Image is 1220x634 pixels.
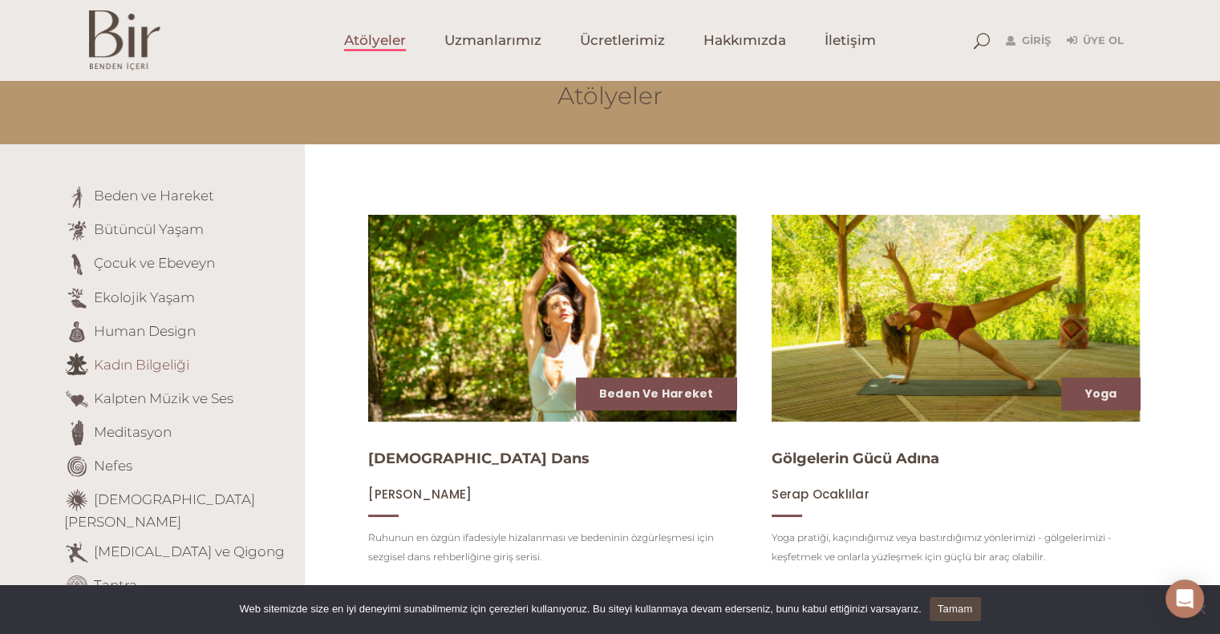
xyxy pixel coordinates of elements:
a: Meditasyon [94,423,172,439]
a: [MEDICAL_DATA] ve Qigong [94,543,285,559]
a: Beden ve Hareket [599,386,713,402]
a: Bütüncül Yaşam [94,221,204,237]
a: Yoga [1084,386,1117,402]
a: Serap Ocaklılar [772,487,869,502]
span: İletişim [825,31,876,50]
span: Serap Ocaklılar [772,486,869,503]
span: Web sitemizde size en iyi deneyimi sunabilmemiz için çerezleri kullanıyoruz. Bu siteyi kullanmaya... [239,601,921,617]
p: Ruhunun en özgün ifadesiyle hizalanması ve bedeninin özgürleşmesi için sezgisel dans rehberliğine... [368,528,736,567]
a: Human Design [94,322,196,338]
a: Kadın Bilgeliği [94,356,189,372]
a: Beden ve Hareket [94,188,214,204]
span: Uzmanlarımız [444,31,541,50]
span: Ücretlerimiz [580,31,665,50]
a: Ekolojik Yaşam [94,289,195,305]
a: Kalpten Müzik ve Ses [94,390,233,406]
div: Open Intercom Messenger [1165,579,1204,618]
a: [DEMOGRAPHIC_DATA][PERSON_NAME] [64,491,255,530]
a: [PERSON_NAME] [368,487,472,502]
a: Nefes [94,457,132,473]
a: Tamam [930,597,981,621]
span: [PERSON_NAME] [368,486,472,503]
a: Üye Ol [1067,31,1124,50]
a: [DEMOGRAPHIC_DATA] Dans [368,450,590,467]
a: Tantra [94,576,137,592]
a: Çocuk ve Ebeveyn [94,255,215,271]
p: Yoga pratiği, kaçındığımız veya bastırdığımız yönlerimizi - gölgelerimizi - keşfetmek ve onlarla ... [772,528,1140,567]
span: Hakkımızda [703,31,786,50]
span: Atölyeler [344,31,406,50]
a: Giriş [1006,31,1051,50]
a: Gölgelerin Gücü Adına [772,450,939,467]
